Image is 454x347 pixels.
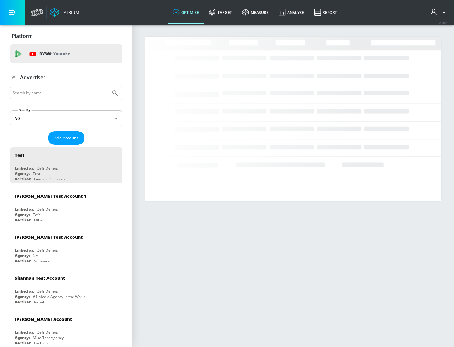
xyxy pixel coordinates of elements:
[33,253,38,258] div: NA
[61,9,79,15] div: Atrium
[48,131,84,145] button: Add Account
[37,207,58,212] div: Zefr Demos
[15,248,34,253] div: Linked as:
[34,176,65,182] div: Financial Services
[15,289,34,294] div: Linked as:
[33,212,40,217] div: Zefr
[13,89,108,97] input: Search by name
[15,340,31,346] div: Vertical:
[34,258,50,264] div: Software
[20,74,45,81] p: Advertiser
[10,188,122,224] div: [PERSON_NAME] Test Account 1Linked as:Zefr DemosAgency:ZefrVertical:Other
[204,1,237,24] a: Target
[309,1,342,24] a: Report
[10,44,122,63] div: DV360: Youtube
[10,110,122,126] div: A-Z
[37,289,58,294] div: Zefr Demos
[15,171,30,176] div: Agency:
[34,340,48,346] div: Fashion
[37,166,58,171] div: Zefr Demos
[50,8,79,17] a: Atrium
[15,316,72,322] div: [PERSON_NAME] Account
[15,330,34,335] div: Linked as:
[33,171,40,176] div: Test
[34,217,44,223] div: Other
[39,50,70,57] p: DV360:
[10,270,122,306] div: Shannan Test AccountLinked as:Zefr DemosAgency:#1 Media Agency in the WorldVertical:Retail
[33,294,85,299] div: #1 Media Agency in the World
[15,166,34,171] div: Linked as:
[15,152,24,158] div: Test
[33,335,64,340] div: Mike Test Agency
[34,299,44,305] div: Retail
[15,294,30,299] div: Agency:
[15,217,31,223] div: Vertical:
[10,68,122,86] div: Advertiser
[10,147,122,183] div: TestLinked as:Zefr DemosAgency:TestVertical:Financial Services
[10,27,122,45] div: Platform
[15,212,30,217] div: Agency:
[15,253,30,258] div: Agency:
[439,21,448,24] span: v 4.25.4
[18,108,32,112] label: Sort By
[12,32,33,39] p: Platform
[15,234,83,240] div: [PERSON_NAME] Test Account
[15,258,31,264] div: Vertical:
[10,229,122,265] div: [PERSON_NAME] Test AccountLinked as:Zefr DemosAgency:NAVertical:Software
[53,50,70,57] p: Youtube
[15,207,34,212] div: Linked as:
[37,248,58,253] div: Zefr Demos
[15,275,65,281] div: Shannan Test Account
[54,134,78,142] span: Add Account
[15,193,86,199] div: [PERSON_NAME] Test Account 1
[15,335,30,340] div: Agency:
[15,299,31,305] div: Vertical:
[274,1,309,24] a: Analyze
[168,1,204,24] a: optimize
[237,1,274,24] a: measure
[37,330,58,335] div: Zefr Demos
[15,176,31,182] div: Vertical:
